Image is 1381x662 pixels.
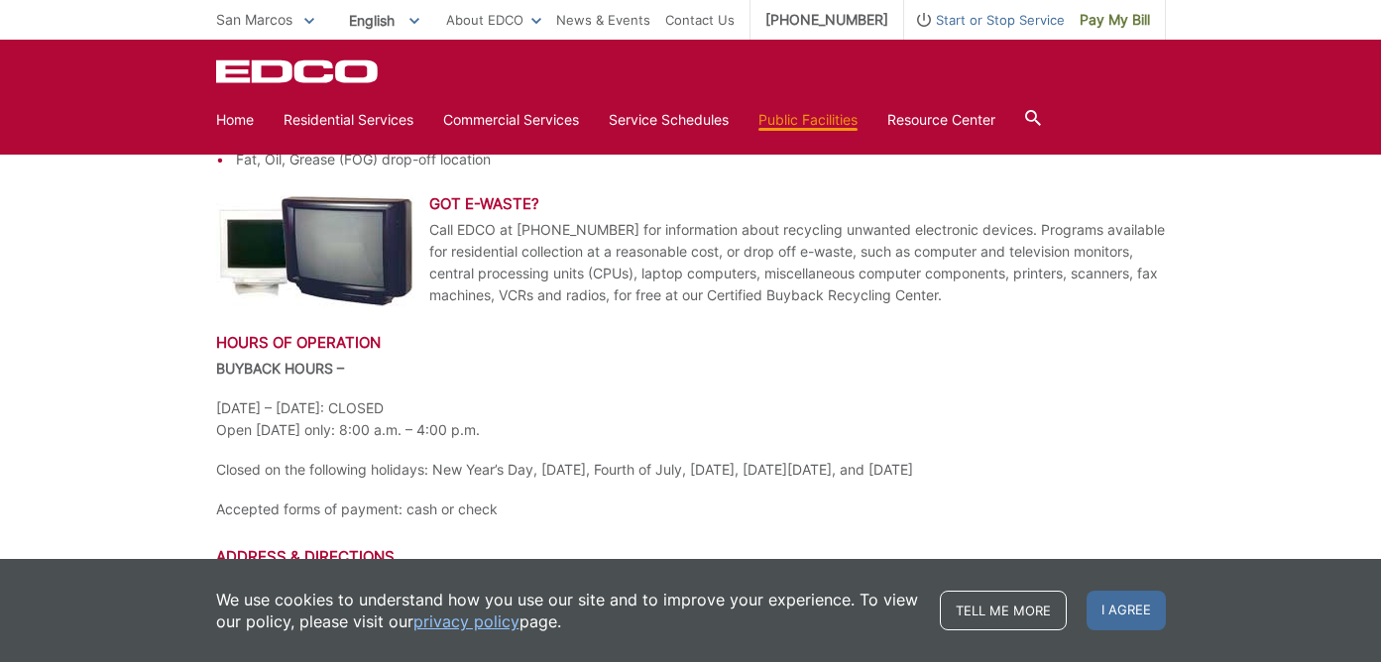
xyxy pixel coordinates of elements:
a: Commercial Services [443,109,579,131]
h3: Got E-Waste? [216,195,1166,213]
a: News & Events [556,9,650,31]
a: Resource Center [887,109,995,131]
span: I agree [1087,591,1166,630]
a: Tell me more [940,591,1067,630]
p: Closed on the following holidays: New Year’s Day, [DATE], Fourth of July, [DATE], [DATE][DATE], a... [216,459,1166,481]
span: English [334,4,434,37]
a: Contact Us [665,9,735,31]
li: Fat, Oil, Grease (FOG) drop-off location [236,149,1166,170]
p: Call EDCO at [PHONE_NUMBER] for information about recycling unwanted electronic devices. Programs... [216,219,1166,306]
p: [DATE] – [DATE]: CLOSED Open [DATE] only: 8:00 a.m. – 4:00 p.m. [216,397,1166,441]
strong: BUYBACK HOURS – [216,360,344,377]
span: San Marcos [216,11,292,28]
span: Pay My Bill [1080,9,1150,31]
a: EDCD logo. Return to the homepage. [216,59,381,83]
p: We use cookies to understand how you use our site and to improve your experience. To view our pol... [216,589,920,632]
a: Residential Services [284,109,413,131]
h3: Address & Directions [216,548,1166,566]
h3: Hours of Operation [216,334,1166,352]
p: Accepted forms of payment: cash or check [216,498,1166,520]
a: Public Facilities [758,109,858,131]
img: TVs and computer monitors [216,195,414,306]
a: Service Schedules [609,109,729,131]
a: Home [216,109,254,131]
a: About EDCO [446,9,541,31]
a: privacy policy [413,610,519,632]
